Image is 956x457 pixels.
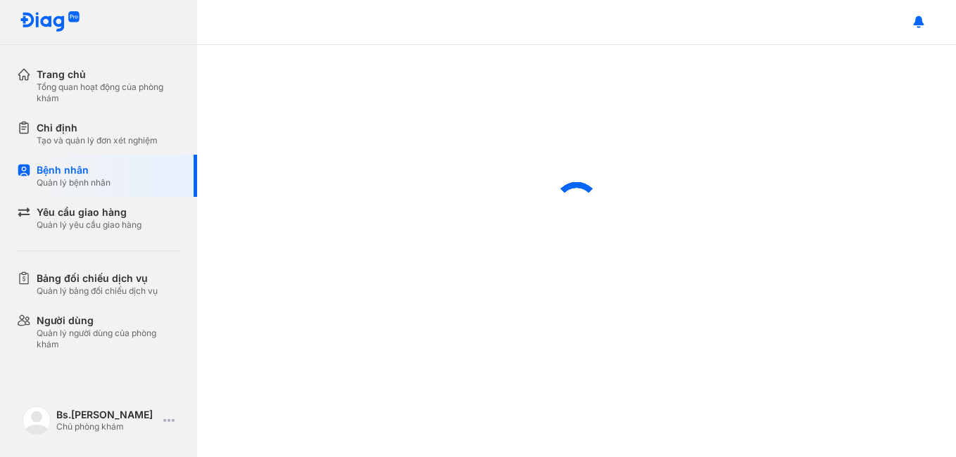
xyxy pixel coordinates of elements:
img: logo [20,11,80,33]
div: Tổng quan hoạt động của phòng khám [37,82,180,104]
div: Chủ phòng khám [56,421,158,432]
div: Bảng đối chiếu dịch vụ [37,271,158,285]
div: Quản lý người dùng của phòng khám [37,328,180,350]
div: Bệnh nhân [37,163,111,177]
div: Bs.[PERSON_NAME] [56,408,158,421]
div: Tạo và quản lý đơn xét nghiệm [37,135,158,146]
div: Quản lý bảng đối chiếu dịch vụ [37,285,158,297]
div: Trang chủ [37,67,180,82]
div: Người dùng [37,314,180,328]
div: Quản lý bệnh nhân [37,177,111,188]
img: logo [23,406,51,435]
div: Quản lý yêu cầu giao hàng [37,219,141,231]
div: Yêu cầu giao hàng [37,205,141,219]
div: Chỉ định [37,121,158,135]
